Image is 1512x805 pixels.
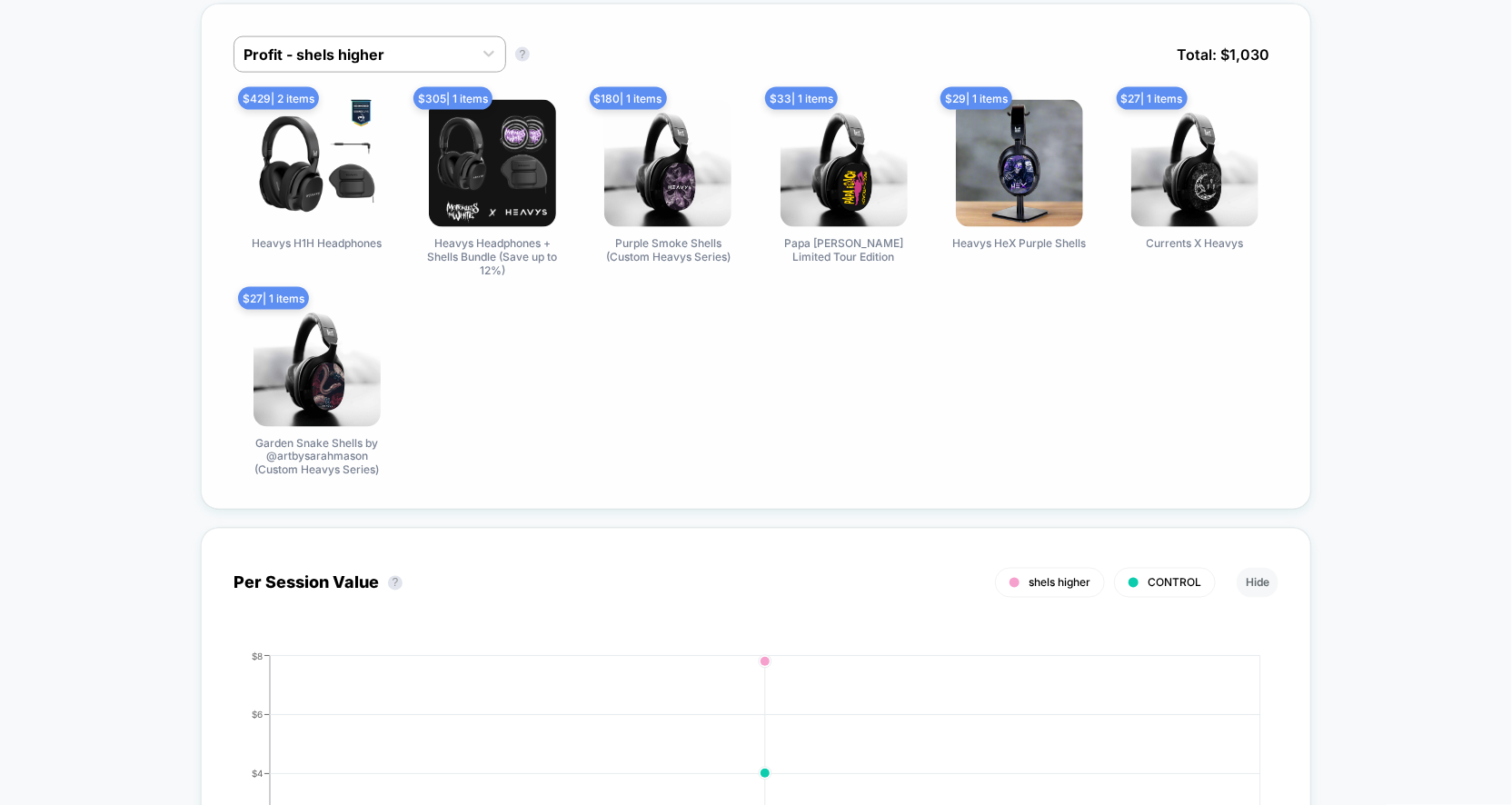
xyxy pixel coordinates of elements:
[252,236,382,250] span: Heavys H1H Headphones
[249,436,385,477] span: Garden Snake Shells by @artbysarahmason (Custom Heavys Series)
[254,300,381,427] img: Garden Snake Shells by @artbysarahmason (Custom Heavys Series)
[952,236,1086,250] span: Heavys HeX Purple Shells
[1117,87,1188,110] span: $ 27 | 1 items
[776,236,912,263] span: Papa [PERSON_NAME] Limited Tour Edition
[1148,576,1201,590] span: CONTROL
[956,100,1083,227] img: Heavys HeX Purple Shells
[1237,568,1278,598] button: Hide
[600,236,736,263] span: Purple Smoke Shells (Custom Heavys Series)
[252,709,263,720] tspan: $6
[940,87,1012,110] span: $ 29 | 1 items
[1131,100,1258,227] img: Currents X Heavys
[765,87,838,110] span: $ 33 | 1 items
[252,768,263,779] tspan: $4
[429,100,556,227] img: Heavys Headphones + Shells Bundle (Save up to 12%)
[781,100,908,227] img: Papa Roach Limited Tour Edition
[1168,36,1278,73] span: Total: $ 1,030
[604,100,731,227] img: Purple Smoke Shells (Custom Heavys Series)
[590,87,667,110] span: $ 180 | 1 items
[238,287,309,310] span: $ 27 | 1 items
[515,47,530,62] button: ?
[413,87,492,110] span: $ 305 | 1 items
[1147,236,1244,250] span: Currents X Heavys
[254,100,381,227] img: Heavys H1H Headphones
[424,236,561,277] span: Heavys Headphones + Shells Bundle (Save up to 12%)
[388,576,403,591] button: ?
[238,87,319,110] span: $ 429 | 2 items
[1029,576,1090,590] span: shels higher
[252,651,263,661] tspan: $8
